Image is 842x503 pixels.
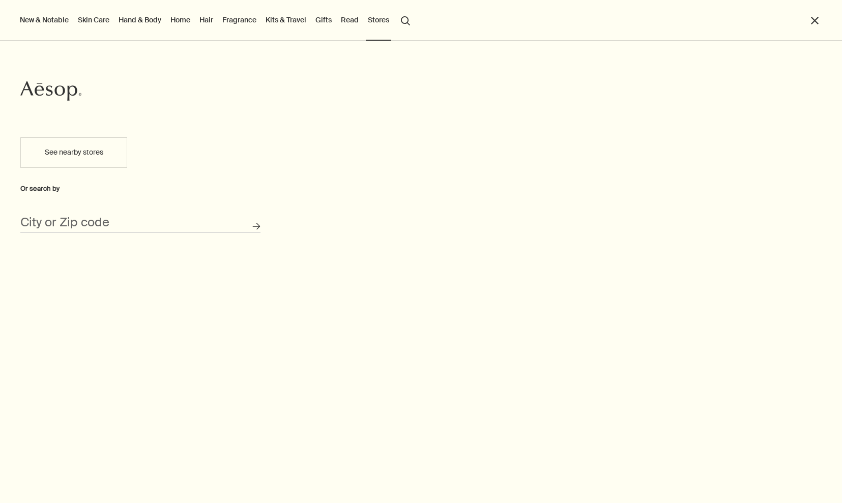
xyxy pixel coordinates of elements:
a: Hair [197,13,215,26]
a: Home [168,13,192,26]
button: Stores [366,13,391,26]
a: Read [339,13,361,26]
div: Or search by [20,183,260,194]
svg: Aesop [20,81,81,101]
a: Aesop [20,81,81,104]
button: See nearby stores [20,137,127,168]
a: Hand & Body [117,13,163,26]
button: Close the Menu [809,15,821,26]
a: Skin Care [76,13,111,26]
a: Kits & Travel [264,13,308,26]
button: Open search [396,10,415,29]
button: New & Notable [18,13,71,26]
a: Gifts [313,13,334,26]
a: Fragrance [220,13,258,26]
